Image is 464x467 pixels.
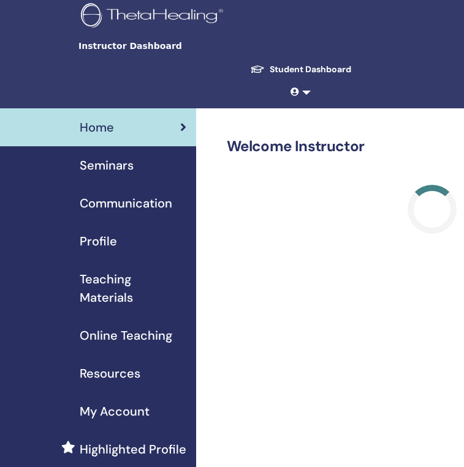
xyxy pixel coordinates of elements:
[80,440,186,458] span: Highlighted Profile
[78,40,262,53] span: Instructor Dashboard
[80,270,186,307] span: Teaching Materials
[80,118,114,136] span: Home
[308,34,398,58] button: Toggle navigation
[81,3,227,31] img: logo.png
[80,232,117,250] span: Profile
[80,364,140,383] span: Resources
[80,156,134,174] span: Seminars
[80,402,150,420] span: My Account
[250,64,265,75] img: graduation-cap-white.svg
[80,194,172,212] span: Communication
[240,58,361,81] a: Student Dashboard
[80,326,172,345] span: Online Teaching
